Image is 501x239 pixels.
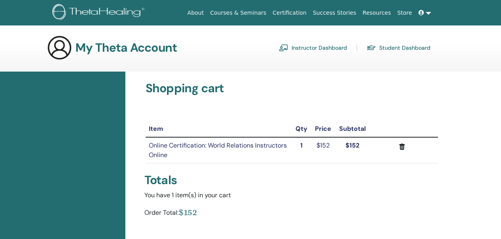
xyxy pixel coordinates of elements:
img: generic-user-icon.jpg [47,35,72,60]
h3: My Theta Account [75,41,177,55]
div: Totals [144,173,439,187]
img: chalkboard-teacher.svg [279,44,288,51]
strong: $152 [346,141,359,150]
a: About [184,6,207,20]
a: Instructor Dashboard [279,41,347,54]
a: Certification [269,6,309,20]
td: $152 [311,137,335,163]
a: Store [394,6,415,20]
img: graduation-cap.svg [367,45,376,51]
a: Courses & Seminars [207,6,270,20]
th: Item [146,121,292,137]
div: Order Total: [144,206,179,221]
div: $152 [179,206,197,218]
a: Success Stories [310,6,359,20]
th: Subtotal [335,121,370,137]
img: logo.png [52,4,147,22]
h3: Shopping cart [146,81,438,95]
div: You have 1 item(s) in your cart [144,190,439,200]
a: Student Dashboard [367,41,430,54]
strong: 1 [300,141,303,150]
th: Qty [292,121,311,137]
th: Price [311,121,335,137]
a: Resources [359,6,394,20]
td: Online Certification: World Relations Instructors Online [146,137,292,163]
